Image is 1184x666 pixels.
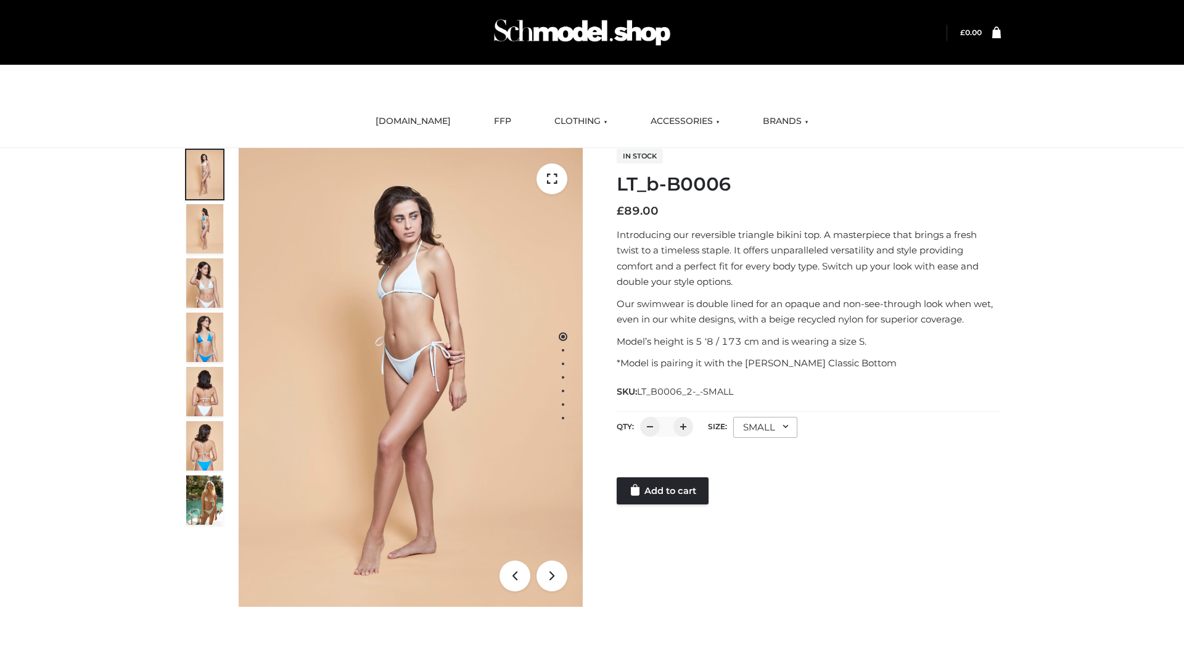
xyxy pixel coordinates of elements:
[617,227,1001,290] p: Introducing our reversible triangle bikini top. A masterpiece that brings a fresh twist to a time...
[733,417,797,438] div: SMALL
[617,334,1001,350] p: Model’s height is 5 ‘8 / 173 cm and is wearing a size S.
[186,258,223,308] img: ArielClassicBikiniTop_CloudNine_AzureSky_OW114ECO_3-scaled.jpg
[617,355,1001,371] p: *Model is pairing it with the [PERSON_NAME] Classic Bottom
[239,148,583,607] img: ArielClassicBikiniTop_CloudNine_AzureSky_OW114ECO_1
[490,8,675,57] img: Schmodel Admin 964
[637,386,733,397] span: LT_B0006_2-_-SMALL
[186,475,223,525] img: Arieltop_CloudNine_AzureSky2.jpg
[960,28,982,37] a: £0.00
[754,108,818,135] a: BRANDS
[485,108,520,135] a: FFP
[617,149,663,163] span: In stock
[545,108,617,135] a: CLOTHING
[186,204,223,253] img: ArielClassicBikiniTop_CloudNine_AzureSky_OW114ECO_2-scaled.jpg
[617,204,659,218] bdi: 89.00
[960,28,982,37] bdi: 0.00
[617,477,709,504] a: Add to cart
[617,296,1001,327] p: Our swimwear is double lined for an opaque and non-see-through look when wet, even in our white d...
[617,173,1001,195] h1: LT_b-B0006
[186,367,223,416] img: ArielClassicBikiniTop_CloudNine_AzureSky_OW114ECO_7-scaled.jpg
[641,108,729,135] a: ACCESSORIES
[186,150,223,199] img: ArielClassicBikiniTop_CloudNine_AzureSky_OW114ECO_1-scaled.jpg
[186,313,223,362] img: ArielClassicBikiniTop_CloudNine_AzureSky_OW114ECO_4-scaled.jpg
[960,28,965,37] span: £
[617,204,624,218] span: £
[617,422,634,431] label: QTY:
[617,384,734,399] span: SKU:
[708,422,727,431] label: Size:
[186,421,223,471] img: ArielClassicBikiniTop_CloudNine_AzureSky_OW114ECO_8-scaled.jpg
[366,108,460,135] a: [DOMAIN_NAME]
